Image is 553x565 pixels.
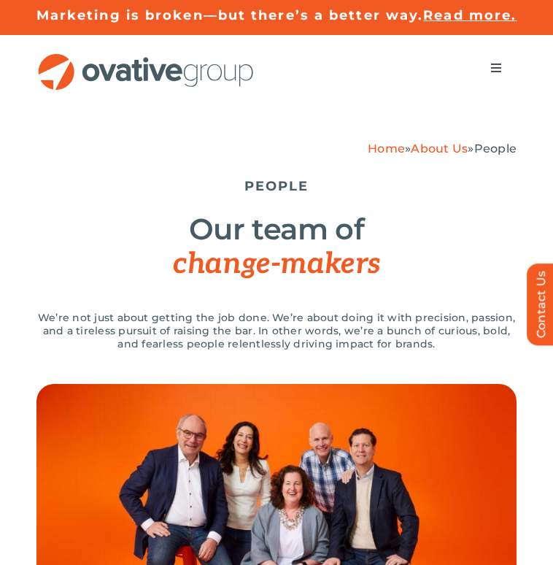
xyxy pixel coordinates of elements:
a: Read more. [423,7,517,23]
a: About Us [411,142,468,155]
a: OG_Full_horizontal_RGB [36,52,255,66]
span: People [474,142,517,155]
h5: PEOPLE [36,178,517,194]
a: Home [368,142,405,155]
a: Marketing is broken—but there’s a better way. [36,7,424,23]
span: change-makers [173,247,379,282]
span: » » [368,142,517,155]
nav: Menu [476,53,517,82]
h1: Our team of [36,212,517,281]
p: We’re not just about getting the job done. We’re about doing it with precision, passion, and a ti... [36,311,517,350]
